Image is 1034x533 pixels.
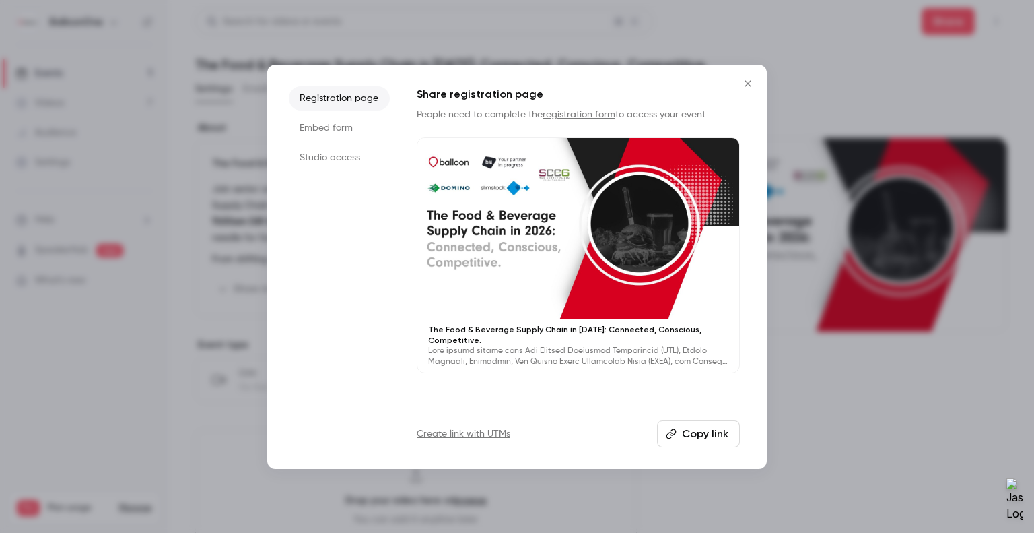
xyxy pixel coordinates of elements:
a: The Food & Beverage Supply Chain in [DATE]: Connected, Conscious, Competitive.Lore ipsumd sitame ... [417,137,740,374]
button: Copy link [657,420,740,447]
h1: Share registration page [417,86,740,102]
a: Create link with UTMs [417,427,510,441]
p: People need to complete the to access your event [417,108,740,121]
li: Studio access [289,146,390,170]
a: registration form [543,110,615,119]
li: Registration page [289,86,390,111]
button: Close [734,70,761,97]
p: The Food & Beverage Supply Chain in [DATE]: Connected, Conscious, Competitive. [428,324,728,346]
p: Lore ipsumd sitame cons Adi Elitsed Doeiusmod Temporincid (UTL), Etdolo Magnaali, Enimadmin, Ven ... [428,346,728,367]
li: Embed form [289,116,390,140]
